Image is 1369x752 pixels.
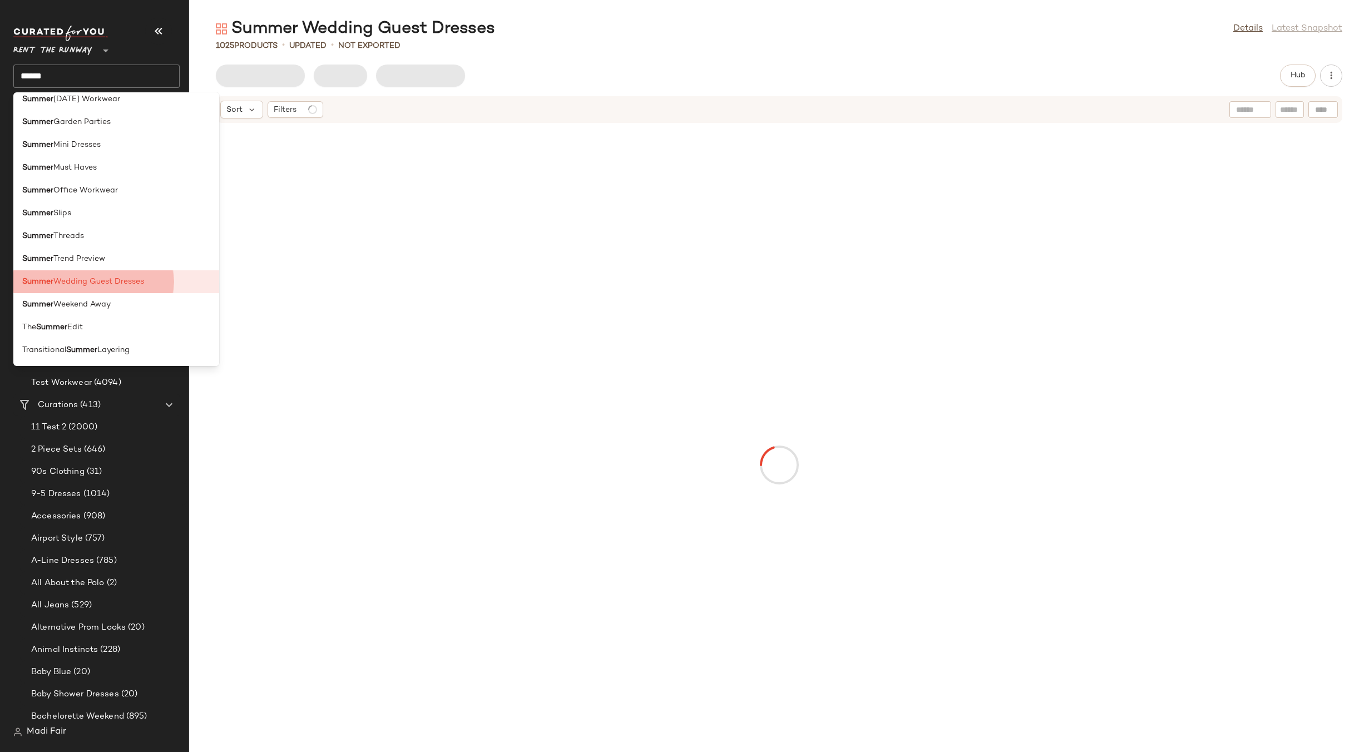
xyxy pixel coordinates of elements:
[31,666,71,679] span: Baby Blue
[31,288,115,300] span: 8.4-8.8 AM Newness
[274,104,296,116] span: Filters
[94,555,117,567] span: (785)
[31,354,56,367] span: Test 2
[31,443,82,456] span: 2 Piece Sets
[81,510,106,523] span: (908)
[31,243,104,256] span: 8.11 Most Hearted
[13,26,108,41] img: cfy_white_logo.C9jOOHJF.svg
[69,599,92,612] span: (529)
[13,728,22,736] img: svg%3e
[118,221,135,234] span: (21)
[216,18,495,40] div: Summer Wedding Guest Dresses
[31,621,126,634] span: Alternative Prom Looks
[98,644,120,656] span: (228)
[100,265,126,278] span: (500)
[31,555,94,567] span: A-Line Dresses
[282,39,285,52] span: •
[56,354,87,367] span: (2000)
[124,710,147,723] span: (895)
[1290,71,1306,80] span: Hub
[1280,65,1316,87] button: Hub
[289,40,327,52] p: updated
[101,332,113,345] span: (7)
[216,23,227,34] img: svg%3e
[31,176,159,189] span: 7.18 High Formality styles to boost
[216,40,278,52] div: Products
[71,666,90,679] span: (20)
[31,265,100,278] span: 8.11 Most Rented
[31,510,81,523] span: Accessories
[13,38,92,58] span: Rent the Runway
[92,377,121,389] span: (4094)
[85,466,102,478] span: (31)
[216,42,234,50] span: 1025
[66,421,97,434] span: (2000)
[31,199,104,211] span: 7.21-7.25 Newness
[31,310,154,323] span: FORMALTY SKU COUNT TEST
[31,710,124,723] span: Bachelorette Weekend
[226,104,243,116] span: Sort
[31,599,69,612] span: All Jeans
[31,577,105,590] span: All About the Polo
[1233,22,1263,36] a: Details
[31,644,98,656] span: Animal Instincts
[126,621,145,634] span: (20)
[81,488,110,501] span: (1014)
[111,154,130,167] span: (10)
[31,532,83,545] span: Airport Style
[31,421,66,434] span: 11 Test 2
[338,40,401,52] p: Not Exported
[31,377,92,389] span: Test Workwear
[38,399,78,412] span: Curations
[82,443,106,456] span: (646)
[78,399,101,412] span: (413)
[31,688,119,701] span: Baby Shower Dresses
[31,221,118,234] span: 7.28-8.1 AM Newness
[331,39,334,52] span: •
[31,466,85,478] span: 90s Clothing
[104,199,122,211] span: (33)
[154,310,182,323] span: (2086)
[83,532,105,545] span: (757)
[104,243,121,256] span: (21)
[31,332,101,345] span: Summer Dresses
[38,154,111,167] span: Global Clipboards
[119,688,138,701] span: (20)
[36,110,80,122] span: Dashboard
[105,577,117,590] span: (2)
[159,176,182,189] span: (120)
[38,132,87,145] span: All Products
[27,725,66,739] span: Madi Fair
[31,488,81,501] span: 9-5 Dresses
[18,110,29,121] img: svg%3e
[115,288,133,300] span: (15)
